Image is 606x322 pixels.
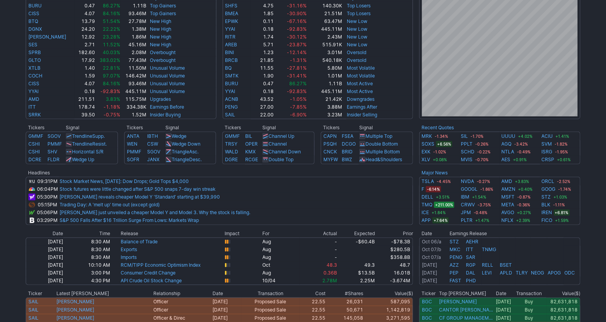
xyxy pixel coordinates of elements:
td: 1.38M [121,25,147,33]
a: CISS [28,81,39,86]
a: BMEA [225,11,239,16]
a: JANX [147,157,160,162]
a: New Low [347,42,367,48]
th: Tickers [124,124,165,132]
span: -7.85% [290,104,307,110]
td: 27.00 [251,103,274,111]
a: ORCL [542,178,555,185]
a: STZ [450,239,459,245]
th: Tickers [26,124,65,132]
a: Insider Selling [347,112,377,118]
a: WALD [225,149,238,155]
a: GOOG [542,185,556,193]
a: BTQ [28,18,38,24]
a: AES [501,156,510,164]
td: 5.71 [251,41,274,49]
td: 43.52 [251,95,274,103]
a: TNMG [482,246,496,252]
a: [PERSON_NAME] reveals cheaper Model Y 'Standard' starting at $39,990 [60,194,220,200]
a: YYAI [225,26,235,32]
a: SVM [542,140,552,148]
td: 445.11M [307,88,343,95]
td: 2.43M [307,33,343,41]
a: NEOG [531,270,544,276]
td: 3.88M [307,103,343,111]
a: AGQ [501,140,511,148]
a: DCRE [28,157,41,162]
td: 1.90 [251,72,274,80]
a: FLDR [47,157,60,162]
a: CAPN [323,133,337,139]
a: JPM [461,209,471,216]
a: BQ [225,65,232,71]
a: BINI [225,49,234,55]
a: PHD [466,278,476,283]
span: -92.83% [287,26,307,32]
a: Stock futures were little changed after S&P 500 snaps 7-day win streak [60,186,216,192]
a: Oversold [347,49,366,55]
a: XLV [422,156,430,164]
a: ACNB [225,96,239,102]
a: BGC [422,315,432,321]
a: GOOGL [461,185,478,193]
a: TrendlineSupp. [72,133,105,139]
span: Trendline [72,141,92,147]
a: AMZN [501,185,515,193]
td: 22.00 [251,111,274,119]
a: Top Gainers [150,11,176,16]
td: 93.46M [121,80,147,88]
td: 21.51M [307,10,343,18]
a: CRWV [461,201,475,209]
a: Balance of Trade [121,239,158,245]
a: MYFW [323,157,338,162]
span: 3.83% [106,96,120,102]
a: TMQ [422,201,432,209]
td: 24.20 [74,25,95,33]
td: 2.08M [121,49,147,56]
a: Wedge Down [172,141,200,147]
a: ACIU [542,132,553,140]
a: Multiple Bottom [365,149,400,155]
a: IBM [461,193,470,201]
a: AVGO [501,209,514,216]
a: PSQH [323,141,337,147]
a: Head&Shoulders [365,157,402,162]
td: 21.85 [251,56,274,64]
td: 4.07 [74,10,95,18]
span: -1.18% [104,104,120,110]
a: Horizontal S/R [72,149,104,155]
a: BGC [422,307,432,313]
a: MSFT [501,193,515,201]
td: 1.11B [121,2,147,10]
td: 39.50 [74,111,95,119]
a: SOXS [422,140,434,148]
a: GLTO [28,57,41,63]
span: 86.27% [103,3,120,9]
a: CSHI [28,141,40,147]
a: BURU [28,3,42,9]
a: BRID [342,149,353,155]
a: TriangleDesc. [172,157,202,162]
a: Channel [269,141,287,147]
a: SGOV [47,133,61,139]
a: Double Bottom [365,141,398,147]
span: -27.81% [287,65,307,71]
a: Trading Day: A 'melt up' time out (except gold) [60,202,160,208]
td: 1.52M [121,111,147,119]
a: TSLA [422,178,434,185]
a: PMMF [127,149,141,155]
span: -1.05% [290,96,307,102]
a: AEHR [466,239,478,245]
span: Trendline [72,133,92,139]
a: ISRG [542,148,553,156]
a: Top Losers [347,3,371,9]
a: CANTOR [PERSON_NAME] [439,307,494,313]
td: 0.11 [251,18,274,25]
a: ODC [564,270,575,276]
a: Overbought [150,49,176,55]
a: WEN [127,141,137,147]
a: F [422,185,424,193]
a: CSW [147,141,158,147]
a: BRCB [225,57,238,63]
td: 1.74 [251,33,274,41]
